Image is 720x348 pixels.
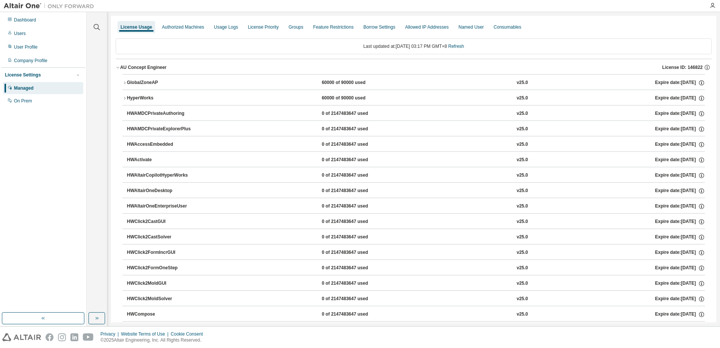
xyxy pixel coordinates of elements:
[14,31,26,37] div: Users
[122,75,705,91] button: GlobalZoneAP60000 of 90000 usedv25.0Expire date:[DATE]
[2,333,41,341] img: altair_logo.svg
[127,296,195,302] div: HWClick2MoldSolver
[127,265,195,272] div: HWClick2FormOneStep
[127,188,195,194] div: HWAltairOneDesktop
[127,183,705,199] button: HWAltairOneDesktop0 of 2147483647 usedv25.0Expire date:[DATE]
[14,17,36,23] div: Dashboard
[517,95,528,102] div: v25.0
[127,110,195,117] div: HWAMDCPrivateAuthoring
[127,167,705,184] button: HWAltairCopilotHyperWorks0 of 2147483647 usedv25.0Expire date:[DATE]
[655,188,705,194] div: Expire date: [DATE]
[322,265,389,272] div: 0 of 2147483647 used
[322,296,389,302] div: 0 of 2147483647 used
[517,188,528,194] div: v25.0
[14,44,38,50] div: User Profile
[655,265,705,272] div: Expire date: [DATE]
[517,265,528,272] div: v25.0
[14,85,34,91] div: Managed
[127,249,195,256] div: HWClick2FormIncrGUI
[122,90,705,107] button: HyperWorks60000 of 90000 usedv25.0Expire date:[DATE]
[171,331,207,337] div: Cookie Consent
[655,172,705,179] div: Expire date: [DATE]
[517,249,528,256] div: v25.0
[248,24,279,30] div: License Priority
[127,79,195,86] div: GlobalZoneAP
[363,24,395,30] div: Borrow Settings
[655,296,705,302] div: Expire date: [DATE]
[517,280,528,287] div: v25.0
[448,44,464,49] a: Refresh
[655,126,705,133] div: Expire date: [DATE]
[655,95,705,102] div: Expire date: [DATE]
[405,24,449,30] div: Allowed IP Addresses
[458,24,484,30] div: Named User
[127,275,705,292] button: HWClick2MoldGUI0 of 2147483647 usedv25.0Expire date:[DATE]
[322,249,389,256] div: 0 of 2147483647 used
[162,24,204,30] div: Authorized Machines
[127,260,705,276] button: HWClick2FormOneStep0 of 2147483647 usedv25.0Expire date:[DATE]
[322,234,389,241] div: 0 of 2147483647 used
[120,64,166,70] div: AU Concept Engineer
[127,136,705,153] button: HWAccessEmbedded0 of 2147483647 usedv25.0Expire date:[DATE]
[46,333,53,341] img: facebook.svg
[127,244,705,261] button: HWClick2FormIncrGUI0 of 2147483647 usedv25.0Expire date:[DATE]
[127,280,195,287] div: HWClick2MoldGUI
[517,203,528,210] div: v25.0
[127,214,705,230] button: HWClick2CastGUI0 of 2147483647 usedv25.0Expire date:[DATE]
[101,331,121,337] div: Privacy
[127,105,705,122] button: HWAMDCPrivateAuthoring0 of 2147483647 usedv25.0Expire date:[DATE]
[58,333,66,341] img: instagram.svg
[127,126,195,133] div: HWAMDCPrivateExplorerPlus
[70,333,78,341] img: linkedin.svg
[127,152,705,168] button: HWActivate0 of 2147483647 usedv25.0Expire date:[DATE]
[127,234,195,241] div: HWClick2CastSolver
[127,95,195,102] div: HyperWorks
[517,296,528,302] div: v25.0
[517,141,528,148] div: v25.0
[662,64,703,70] span: License ID: 146822
[127,172,195,179] div: HWAltairCopilotHyperWorks
[494,24,521,30] div: Consumables
[517,311,528,318] div: v25.0
[322,126,389,133] div: 0 of 2147483647 used
[322,188,389,194] div: 0 of 2147483647 used
[655,280,705,287] div: Expire date: [DATE]
[127,141,195,148] div: HWAccessEmbedded
[655,234,705,241] div: Expire date: [DATE]
[322,110,389,117] div: 0 of 2147483647 used
[116,59,712,76] button: AU Concept EngineerLicense ID: 146822
[214,24,238,30] div: Usage Logs
[83,333,94,341] img: youtube.svg
[655,110,705,117] div: Expire date: [DATE]
[127,306,705,323] button: HWCompose0 of 2147483647 usedv25.0Expire date:[DATE]
[322,280,389,287] div: 0 of 2147483647 used
[517,234,528,241] div: v25.0
[101,337,207,343] p: © 2025 Altair Engineering, Inc. All Rights Reserved.
[14,58,47,64] div: Company Profile
[655,79,705,86] div: Expire date: [DATE]
[4,2,98,10] img: Altair One
[655,311,705,318] div: Expire date: [DATE]
[322,203,389,210] div: 0 of 2147483647 used
[517,157,528,163] div: v25.0
[322,95,389,102] div: 60000 of 90000 used
[322,157,389,163] div: 0 of 2147483647 used
[127,291,705,307] button: HWClick2MoldSolver0 of 2147483647 usedv25.0Expire date:[DATE]
[322,172,389,179] div: 0 of 2147483647 used
[116,38,712,54] div: Last updated at: [DATE] 03:17 PM GMT+8
[322,218,389,225] div: 0 of 2147483647 used
[121,331,171,337] div: Website Terms of Use
[322,311,389,318] div: 0 of 2147483647 used
[14,98,32,104] div: On Prem
[517,110,528,117] div: v25.0
[127,311,195,318] div: HWCompose
[655,249,705,256] div: Expire date: [DATE]
[655,203,705,210] div: Expire date: [DATE]
[313,24,354,30] div: Feature Restrictions
[655,157,705,163] div: Expire date: [DATE]
[517,79,528,86] div: v25.0
[322,79,389,86] div: 60000 of 90000 used
[288,24,303,30] div: Groups
[127,229,705,246] button: HWClick2CastSolver0 of 2147483647 usedv25.0Expire date:[DATE]
[127,198,705,215] button: HWAltairOneEnterpriseUser0 of 2147483647 usedv25.0Expire date:[DATE]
